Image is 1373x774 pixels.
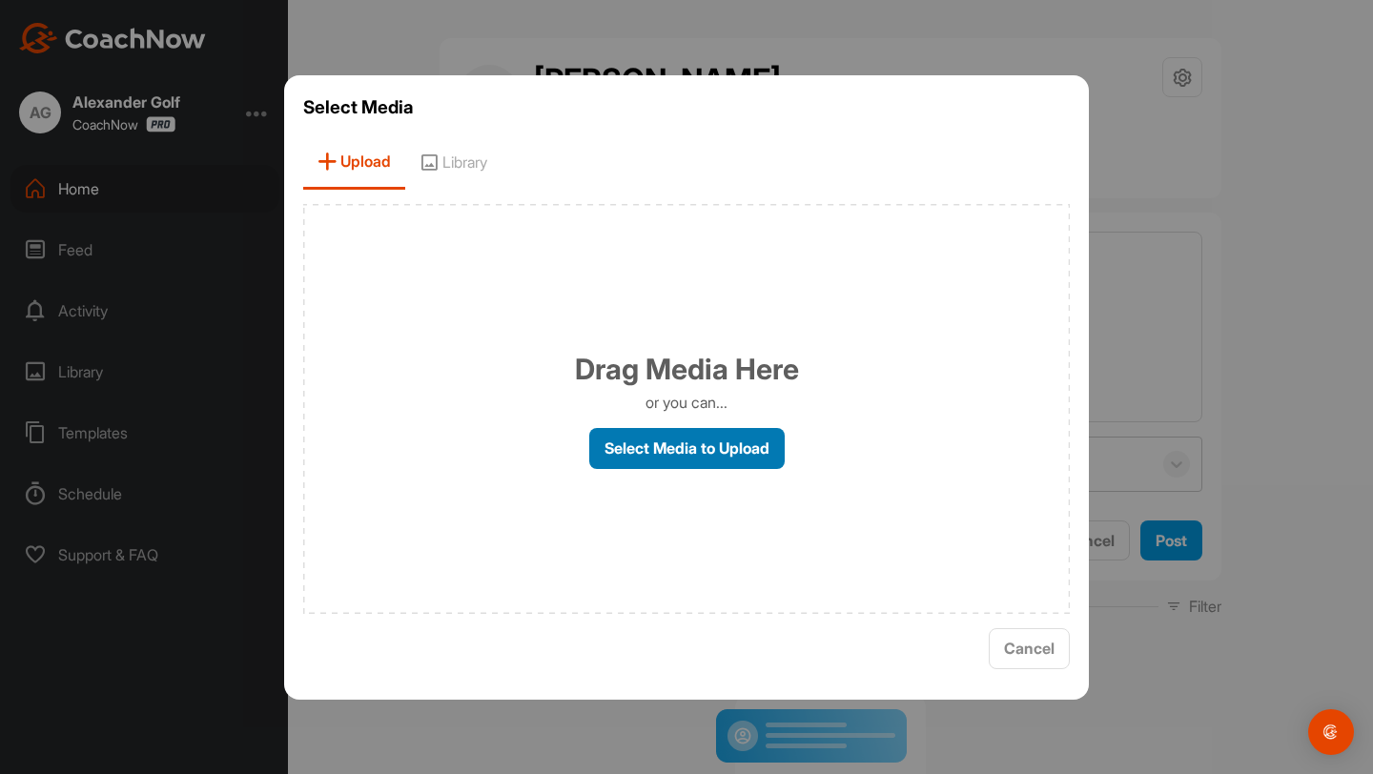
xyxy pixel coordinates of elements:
h1: Drag Media Here [575,348,799,391]
span: Cancel [1004,639,1055,658]
div: Open Intercom Messenger [1308,709,1354,755]
span: Library [405,135,502,190]
span: Upload [303,135,405,190]
h3: Select Media [303,94,1070,121]
button: Cancel [989,628,1070,669]
label: Select Media to Upload [589,428,785,469]
p: or you can... [646,391,727,414]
